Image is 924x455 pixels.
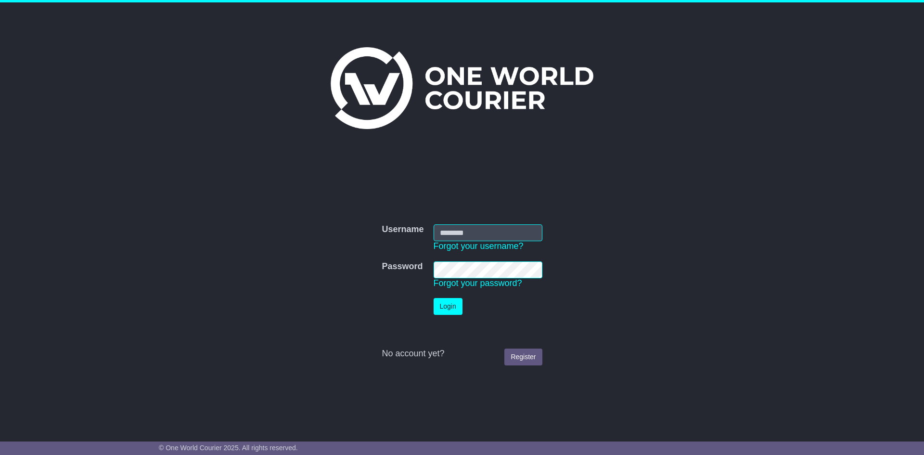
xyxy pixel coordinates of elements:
label: Password [382,261,423,272]
span: © One World Courier 2025. All rights reserved. [159,444,298,452]
a: Forgot your password? [434,278,522,288]
button: Login [434,298,462,315]
a: Register [504,349,542,365]
a: Forgot your username? [434,241,524,251]
img: One World [331,47,593,129]
div: No account yet? [382,349,542,359]
label: Username [382,224,423,235]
